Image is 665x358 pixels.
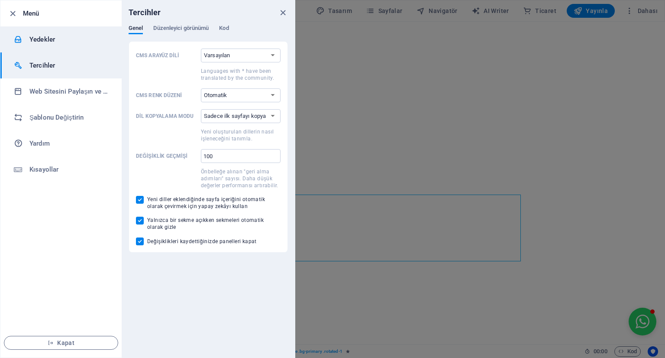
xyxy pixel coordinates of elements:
[4,336,118,350] button: Kapat
[147,217,281,231] span: Yalnızca bir sekme açıkken sekmeleri otomatik olarak gizle
[278,7,288,18] button: close
[29,60,110,71] h6: Tercihler
[201,88,281,102] select: CMS Renk Düzeni
[201,128,281,142] p: Yeni oluşturulan dillerin nasıl işleneceğini tanımla.
[136,92,197,99] p: CMS Renk Düzeni
[147,238,257,245] span: Değişiklikleri kaydettiğinizde panelleri kapat
[219,23,229,35] span: Kod
[594,286,622,314] button: Open chat window
[201,49,281,62] select: CMS Arayüz DiliLanguages with * have been translated by the community.
[136,153,197,159] p: Değişiklik geçmişi
[29,86,110,97] h6: Web Sitesini Paylaşın ve [GEOGRAPHIC_DATA]
[129,25,288,41] div: Tercihler
[11,339,111,346] span: Kapat
[29,138,110,149] h6: Yardım
[147,196,281,210] span: Yeni diller eklendiğinde sayfa içeriğini otomatik olarak çevirmek için yapay zekâyı kullan
[0,130,122,156] a: Yardım
[201,109,281,123] select: Dil Kopyalama ModuYeni oluşturulan dillerin nasıl işleneceğini tanımla.
[29,34,110,45] h6: Yedekler
[153,23,209,35] span: Düzenleyici görünümü
[136,52,197,59] p: CMS Arayüz Dili
[201,68,281,81] p: Languages with * have been translated by the community.
[201,149,281,163] input: Değişiklik geçmişiÖnbelleğe alınan "geri alma adımları" sayısı. Daha düşük değerler performansı a...
[29,164,110,175] h6: Kısayollar
[23,8,115,19] h6: Menü
[201,168,281,189] p: Önbelleğe alınan "geri alma adımları" sayısı. Daha düşük değerler performansı artırabilir.
[29,112,110,123] h6: Şablonu Değiştirin
[129,23,143,35] span: Genel
[136,113,197,120] p: Dil Kopyalama Modu
[129,7,161,18] h6: Tercihler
